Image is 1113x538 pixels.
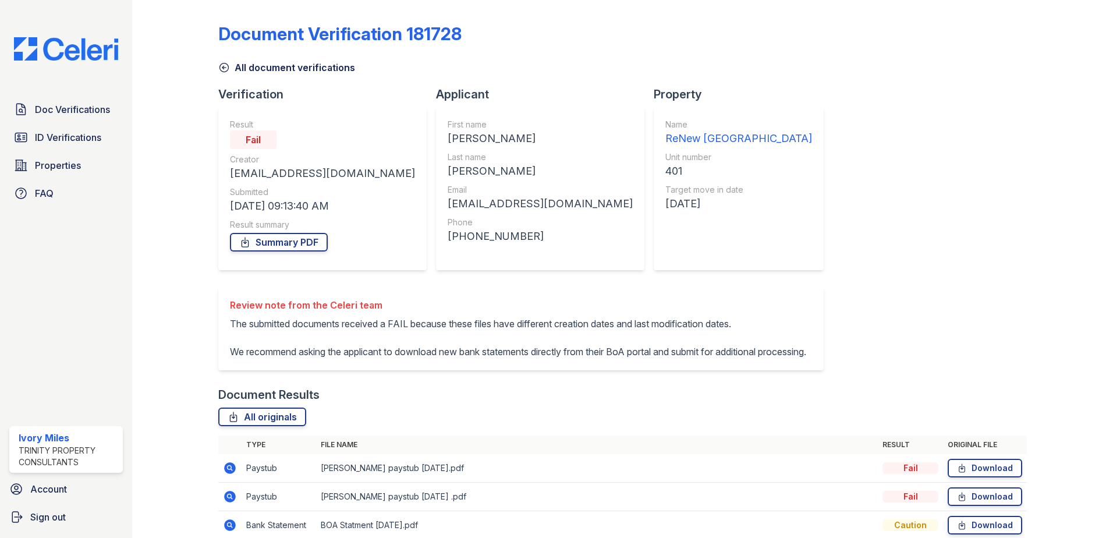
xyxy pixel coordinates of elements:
[19,445,118,468] div: Trinity Property Consultants
[448,228,633,245] div: [PHONE_NUMBER]
[230,154,415,165] div: Creator
[948,516,1022,535] a: Download
[878,436,943,454] th: Result
[448,184,633,196] div: Email
[230,317,806,359] p: The submitted documents received a FAIL because these files have different creation dates and las...
[35,186,54,200] span: FAQ
[665,196,812,212] div: [DATE]
[448,163,633,179] div: [PERSON_NAME]
[230,130,277,149] div: Fail
[30,510,66,524] span: Sign out
[943,436,1027,454] th: Original file
[316,436,878,454] th: File name
[882,462,938,474] div: Fail
[665,119,812,130] div: Name
[35,102,110,116] span: Doc Verifications
[448,196,633,212] div: [EMAIL_ADDRESS][DOMAIN_NAME]
[448,217,633,228] div: Phone
[218,86,436,102] div: Verification
[30,482,67,496] span: Account
[436,86,654,102] div: Applicant
[5,505,127,529] a: Sign out
[665,119,812,147] a: Name ReNew [GEOGRAPHIC_DATA]
[9,154,123,177] a: Properties
[882,491,938,502] div: Fail
[882,519,938,531] div: Caution
[9,182,123,205] a: FAQ
[19,431,118,445] div: Ivory Miles
[218,408,306,426] a: All originals
[230,298,806,312] div: Review note from the Celeri team
[5,477,127,501] a: Account
[218,23,462,44] div: Document Verification 181728
[5,37,127,61] img: CE_Logo_Blue-a8612792a0a2168367f1c8372b55b34899dd931a85d93a1a3d3e32e68fde9ad4.png
[448,151,633,163] div: Last name
[218,61,355,75] a: All document verifications
[218,387,320,403] div: Document Results
[448,130,633,147] div: [PERSON_NAME]
[230,233,328,252] a: Summary PDF
[230,186,415,198] div: Submitted
[665,151,812,163] div: Unit number
[665,130,812,147] div: ReNew [GEOGRAPHIC_DATA]
[665,184,812,196] div: Target move in date
[242,436,316,454] th: Type
[230,119,415,130] div: Result
[448,119,633,130] div: First name
[230,165,415,182] div: [EMAIL_ADDRESS][DOMAIN_NAME]
[9,98,123,121] a: Doc Verifications
[242,454,316,483] td: Paystub
[316,483,878,511] td: [PERSON_NAME] paystub [DATE] .pdf
[230,219,415,231] div: Result summary
[948,459,1022,477] a: Download
[242,483,316,511] td: Paystub
[35,158,81,172] span: Properties
[230,198,415,214] div: [DATE] 09:13:40 AM
[665,163,812,179] div: 401
[948,487,1022,506] a: Download
[9,126,123,149] a: ID Verifications
[654,86,833,102] div: Property
[316,454,878,483] td: [PERSON_NAME] paystub [DATE].pdf
[35,130,101,144] span: ID Verifications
